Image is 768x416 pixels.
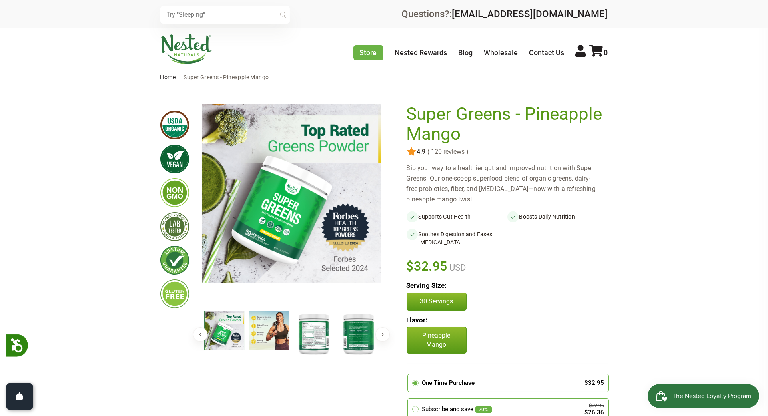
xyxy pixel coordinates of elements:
[590,48,608,57] a: 0
[415,297,458,306] p: 30 Servings
[204,311,244,350] img: Super Greens - Pineapple Mango
[416,148,426,155] span: 4.9
[407,104,604,144] h1: Super Greens - Pineapple Mango
[407,316,428,324] b: Flavor:
[193,327,207,342] button: Previous
[407,293,467,310] button: 30 Servings
[353,45,383,60] a: Store
[375,327,390,342] button: Next
[604,48,608,57] span: 0
[648,384,760,408] iframe: Button to open loyalty program pop-up
[177,74,182,80] span: |
[395,48,447,57] a: Nested Rewards
[407,257,448,275] span: $32.95
[507,211,608,222] li: Boosts Daily Nutrition
[160,178,189,207] img: gmofree
[407,147,416,157] img: star.svg
[294,311,334,356] img: Super Greens - Pineapple Mango
[160,34,212,64] img: Nested Naturals
[160,111,189,139] img: usdaorganic
[160,6,290,24] input: Try "Sleeping"
[249,311,289,350] img: Super Greens - Pineapple Mango
[202,104,381,283] img: Super Greens - Pineapple Mango
[407,163,608,205] div: Sip your way to a healthier gut and improved nutrition with Super Greens. Our one-scoop superfood...
[160,69,608,85] nav: breadcrumbs
[529,48,565,57] a: Contact Us
[407,281,447,289] b: Serving Size:
[402,9,608,19] div: Questions?:
[484,48,518,57] a: Wholesale
[160,246,189,275] img: lifetimeguarantee
[407,327,467,354] p: Pineapple Mango
[407,211,507,222] li: Supports Gut Health
[407,229,507,248] li: Soothes Digestion and Eases [MEDICAL_DATA]
[452,8,608,20] a: [EMAIL_ADDRESS][DOMAIN_NAME]
[160,212,189,241] img: thirdpartytested
[459,48,473,57] a: Blog
[426,148,469,155] span: ( 120 reviews )
[184,74,269,80] span: Super Greens - Pineapple Mango
[447,263,466,273] span: USD
[160,279,189,308] img: glutenfree
[160,74,176,80] a: Home
[6,383,33,410] button: Open
[339,311,379,356] img: Super Greens - Pineapple Mango
[160,145,189,173] img: vegan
